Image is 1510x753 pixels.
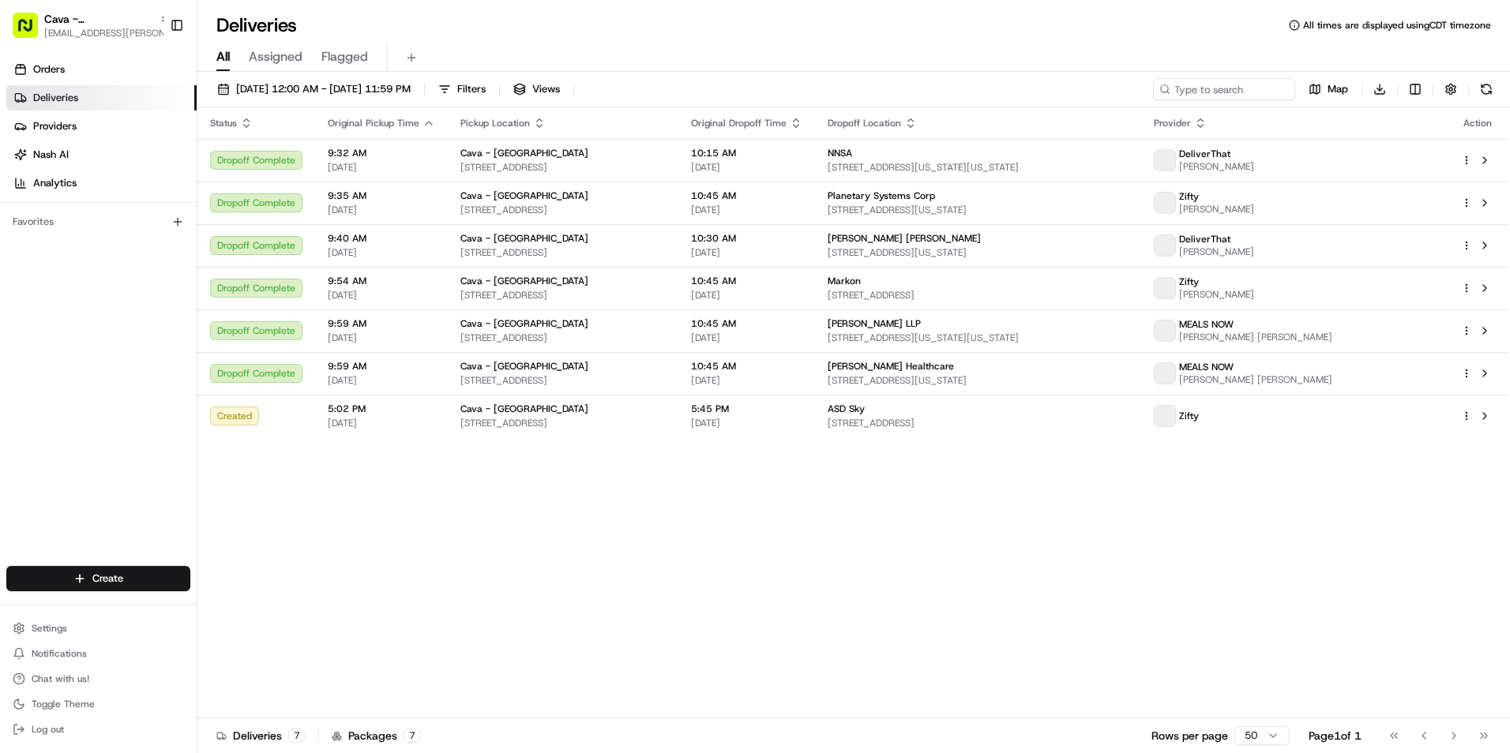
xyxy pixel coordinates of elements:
[460,374,666,387] span: [STREET_ADDRESS]
[1179,148,1230,160] span: DeliverThat
[460,147,588,159] span: Cava - [GEOGRAPHIC_DATA]
[6,85,197,111] a: Deliveries
[32,698,95,710] span: Toggle Theme
[1179,245,1254,258] span: [PERSON_NAME]
[691,332,802,344] span: [DATE]
[828,117,901,129] span: Dropoff Location
[216,13,297,38] h1: Deliveries
[1179,288,1254,301] span: [PERSON_NAME]
[216,47,230,66] span: All
[210,78,418,100] button: [DATE] 12:00 AM - [DATE] 11:59 PM
[460,317,588,330] span: Cava - [GEOGRAPHIC_DATA]
[691,360,802,373] span: 10:45 AM
[506,78,567,100] button: Views
[691,275,802,287] span: 10:45 AM
[328,161,435,174] span: [DATE]
[460,403,588,415] span: Cava - [GEOGRAPHIC_DATA]
[1179,203,1254,215] span: [PERSON_NAME]
[431,78,493,100] button: Filters
[6,668,190,690] button: Chat with us!
[6,142,197,167] a: Nash AI
[691,289,802,302] span: [DATE]
[6,617,190,639] button: Settings
[828,374,1129,387] span: [STREET_ADDRESS][US_STATE]
[33,62,65,77] span: Orders
[1179,233,1230,245] span: DeliverThat
[1309,728,1362,744] div: Page 1 of 1
[828,417,1129,429] span: [STREET_ADDRESS]
[33,91,78,105] span: Deliveries
[460,246,666,259] span: [STREET_ADDRESS]
[691,204,802,216] span: [DATE]
[332,728,421,744] div: Packages
[6,57,197,82] a: Orders
[1179,318,1234,331] span: MEALS NOW
[828,189,935,202] span: Planetary Systems Corp
[1475,78,1497,100] button: Refresh
[1303,19,1491,32] span: All times are displayed using CDT timezone
[1179,160,1254,173] span: [PERSON_NAME]
[460,275,588,287] span: Cava - [GEOGRAPHIC_DATA]
[328,417,435,429] span: [DATE]
[1179,331,1332,343] span: [PERSON_NAME] [PERSON_NAME]
[6,718,190,740] button: Log out
[328,189,435,202] span: 9:35 AM
[44,11,153,27] button: Cava - [GEOGRAPHIC_DATA]
[328,360,435,373] span: 9:59 AM
[6,693,190,715] button: Toggle Theme
[457,82,486,96] span: Filters
[32,622,67,635] span: Settings
[1151,728,1228,744] p: Rows per page
[288,729,306,743] div: 7
[460,161,666,174] span: [STREET_ADDRESS]
[691,232,802,245] span: 10:30 AM
[328,232,435,245] span: 9:40 AM
[460,417,666,429] span: [STREET_ADDRESS]
[828,403,865,415] span: ASD Sky
[44,27,171,39] button: [EMAIL_ADDRESS][PERSON_NAME][DOMAIN_NAME]
[1328,82,1348,96] span: Map
[828,232,981,245] span: [PERSON_NAME] [PERSON_NAME]
[460,232,588,245] span: Cava - [GEOGRAPHIC_DATA]
[6,170,197,196] a: Analytics
[1179,373,1332,386] span: [PERSON_NAME] [PERSON_NAME]
[691,246,802,259] span: [DATE]
[404,729,421,743] div: 7
[32,723,64,736] span: Log out
[460,189,588,202] span: Cava - [GEOGRAPHIC_DATA]
[92,571,123,586] span: Create
[328,246,435,259] span: [DATE]
[328,275,435,287] span: 9:54 AM
[1179,190,1199,203] span: Zifty
[328,117,419,129] span: Original Pickup Time
[6,209,190,234] div: Favorites
[210,117,237,129] span: Status
[460,289,666,302] span: [STREET_ADDRESS]
[828,317,921,330] span: [PERSON_NAME] LLP
[460,360,588,373] span: Cava - [GEOGRAPHIC_DATA]
[1153,78,1295,100] input: Type to search
[6,566,190,591] button: Create
[460,117,530,129] span: Pickup Location
[249,47,302,66] span: Assigned
[828,246,1129,259] span: [STREET_ADDRESS][US_STATE]
[691,403,802,415] span: 5:45 PM
[828,147,852,159] span: NNSA
[328,403,435,415] span: 5:02 PM
[33,119,77,133] span: Providers
[328,317,435,330] span: 9:59 AM
[33,148,69,162] span: Nash AI
[1461,117,1494,129] div: Action
[1179,275,1199,288] span: Zifty
[6,114,197,139] a: Providers
[691,417,802,429] span: [DATE]
[460,204,666,216] span: [STREET_ADDRESS]
[828,204,1129,216] span: [STREET_ADDRESS][US_STATE]
[460,332,666,344] span: [STREET_ADDRESS]
[828,289,1129,302] span: [STREET_ADDRESS]
[828,360,954,373] span: [PERSON_NAME] Healthcare
[32,672,89,685] span: Chat with us!
[321,47,368,66] span: Flagged
[1302,78,1355,100] button: Map
[691,117,787,129] span: Original Dropoff Time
